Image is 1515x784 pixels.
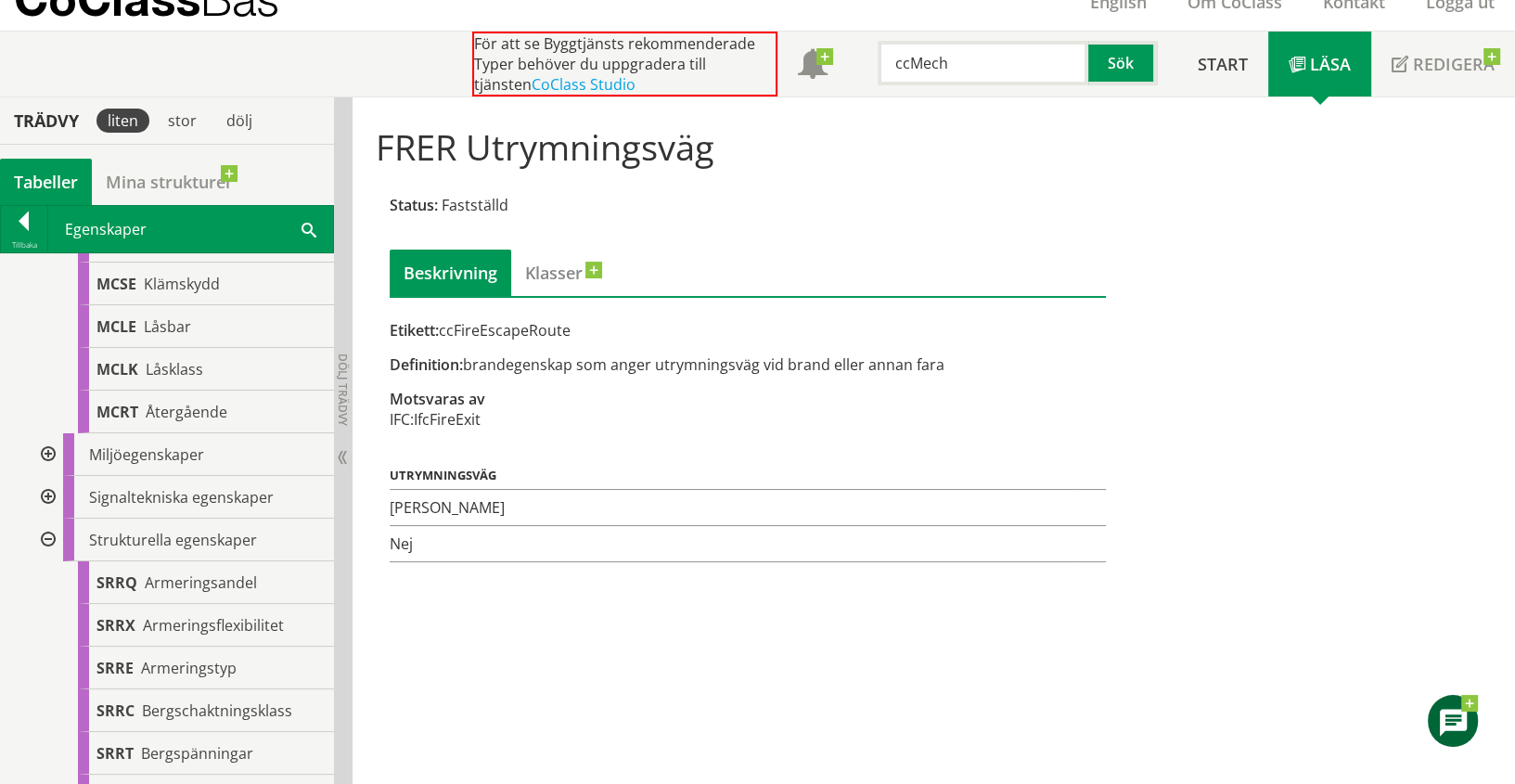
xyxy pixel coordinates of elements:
span: Låsbar [144,316,191,337]
span: Motsvaras av [390,389,485,409]
span: Etikett: [390,320,439,341]
a: Redigera [1371,32,1515,96]
span: Sök i tabellen [302,219,316,238]
td: IfcFireExit [414,409,481,430]
td: [PERSON_NAME] [390,490,1075,526]
div: Egenskaper [48,206,333,252]
a: CoClass Studio [532,74,636,95]
td: IFC: [390,409,414,430]
span: Fastställd [442,195,508,215]
span: Låsklass [146,359,203,379]
span: Läsa [1310,53,1351,75]
span: SRRT [96,743,134,764]
span: Definition: [390,354,463,375]
a: Läsa [1268,32,1371,96]
span: Armeringsflexibilitet [143,615,284,636]
a: Mina strukturer [92,159,247,205]
span: MCLE [96,316,136,337]
div: utrymningsväg [390,465,1107,482]
span: SRRE [96,658,134,678]
div: Tillbaka [1,238,47,252]
div: stor [157,109,208,133]
span: Signaltekniska egenskaper [89,487,274,508]
span: Miljöegenskaper [89,444,204,465]
span: Klämskydd [144,274,220,294]
div: Trädvy [4,110,89,131]
a: Klasser [511,250,597,296]
span: Dölj trädvy [335,353,351,426]
span: Armeringstyp [141,658,237,678]
input: Sök [878,41,1088,85]
span: Redigera [1413,53,1495,75]
span: Armeringsandel [145,572,257,593]
span: Återgående [146,402,227,422]
span: SRRQ [96,572,137,593]
span: SRRC [96,700,135,721]
span: MCSE [96,274,136,294]
span: Start [1198,53,1248,75]
span: SRRX [96,615,135,636]
span: Status: [390,195,438,215]
span: Bergspänningar [141,743,253,764]
span: Notifikationer [798,51,828,81]
div: brandegenskap som anger utrymningsväg vid brand eller annan fara [390,354,1107,375]
div: Beskrivning [390,250,511,296]
span: MCRT [96,402,138,422]
div: För att se Byggtjänsts rekommenderade Typer behöver du uppgradera till tjänsten [472,32,777,96]
span: Strukturella egenskaper [89,530,257,550]
div: liten [96,109,149,133]
div: ccFireEscapeRoute [390,320,1107,341]
td: Nej [390,526,1075,562]
h1: FRER Utrymningsväg [376,126,1492,167]
span: MCLK [96,359,138,379]
a: Start [1177,32,1268,96]
span: Bergschaktningsklass [142,700,292,721]
div: dölj [215,109,263,133]
button: Sök [1088,41,1157,85]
